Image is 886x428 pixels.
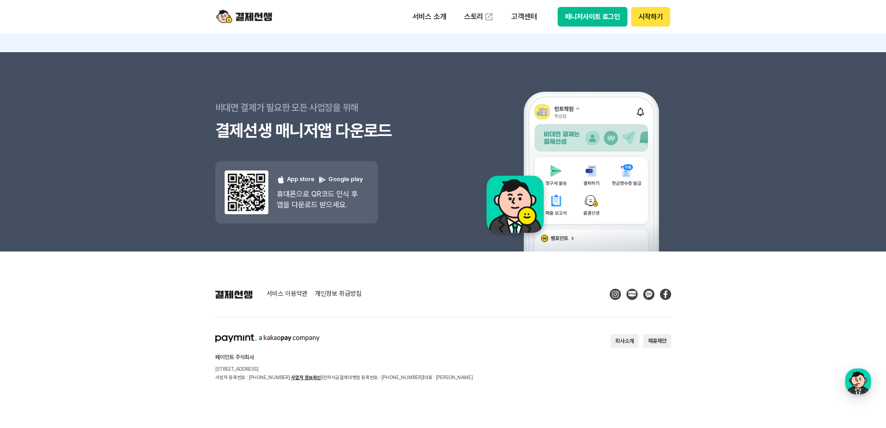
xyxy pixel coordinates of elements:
[505,8,543,25] p: 고객센터
[277,175,314,184] p: App store
[29,309,35,317] span: 홈
[558,7,628,27] button: 매니저사이트 로그인
[3,295,61,319] a: 홈
[660,289,671,300] img: Facebook
[215,365,473,373] p: [STREET_ADDRESS]
[215,119,443,143] h3: 결제선생 매니저앱 다운로드
[120,295,179,319] a: 설정
[643,289,654,300] img: Kakao Talk
[315,290,361,299] a: 개인정보 취급방침
[423,374,424,380] span: |
[626,289,638,300] img: Blog
[318,176,326,184] img: 구글 플레이 로고
[215,354,473,360] h2: 페이민트 주식회사
[266,290,307,299] a: 서비스 이용약관
[215,334,320,342] img: paymint logo
[406,8,453,25] p: 서비스 소개
[277,189,363,210] p: 휴대폰으로 QR코드 인식 후 앱을 다운로드 받으세요.
[631,7,670,27] button: 시작하기
[474,54,671,251] img: 앱 예시 이미지
[318,175,363,184] p: Google play
[643,334,671,348] button: 제휴제안
[484,12,493,21] img: 외부 도메인 오픈
[321,374,323,380] span: |
[225,170,268,214] img: 앱 다운도르드 qr
[215,96,443,119] p: 비대면 결제가 필요한 모든 사업장을 위해
[611,334,639,348] button: 회사소개
[215,373,473,381] p: 사업자 등록번호 : [PHONE_NUMBER] 전자지급결제대행업 등록번호 : [PHONE_NUMBER] 대표 : [PERSON_NAME]
[144,309,155,317] span: 설정
[216,8,272,26] img: logo
[215,290,253,299] img: 결제선생 로고
[458,7,500,26] a: 스토리
[291,374,321,380] a: 사업자 정보확인
[85,310,96,317] span: 대화
[610,289,621,300] img: Instagram
[277,176,285,184] img: 애플 로고
[61,295,120,319] a: 대화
